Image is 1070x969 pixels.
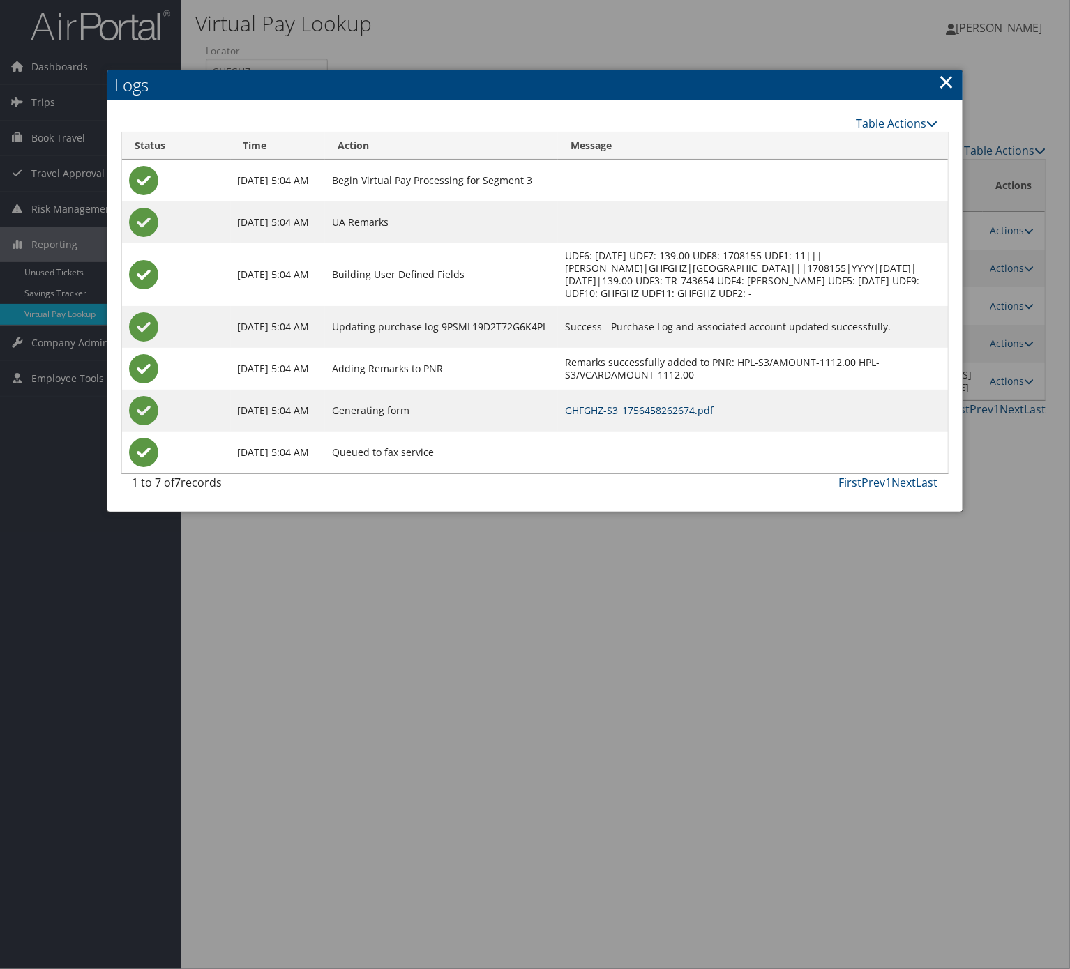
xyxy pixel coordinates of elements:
[558,306,948,348] td: Success - Purchase Log and associated account updated successfully.
[107,70,962,100] h2: Logs
[231,243,326,306] td: [DATE] 5:04 AM
[917,475,938,490] a: Last
[857,116,938,131] a: Table Actions
[231,390,326,432] td: [DATE] 5:04 AM
[886,475,892,490] a: 1
[231,132,326,160] th: Time: activate to sort column ascending
[132,474,317,498] div: 1 to 7 of records
[325,390,558,432] td: Generating form
[325,160,558,201] td: Begin Virtual Pay Processing for Segment 3
[231,432,326,473] td: [DATE] 5:04 AM
[231,160,326,201] td: [DATE] 5:04 AM
[558,348,948,390] td: Remarks successfully added to PNR: HPL-S3/AMOUNT-1112.00 HPL-S3/VCARDAMOUNT-1112.00
[862,475,886,490] a: Prev
[325,132,558,160] th: Action: activate to sort column ascending
[231,201,326,243] td: [DATE] 5:04 AM
[325,432,558,473] td: Queued to fax service
[565,404,714,417] a: GHFGHZ-S3_1756458262674.pdf
[558,243,948,306] td: UDF6: [DATE] UDF7: 139.00 UDF8: 1708155 UDF1: 11|||[PERSON_NAME]|GHFGHZ|[GEOGRAPHIC_DATA]|||17081...
[325,243,558,306] td: Building User Defined Fields
[231,348,326,390] td: [DATE] 5:04 AM
[325,348,558,390] td: Adding Remarks to PNR
[892,475,917,490] a: Next
[231,306,326,348] td: [DATE] 5:04 AM
[939,68,955,96] a: Close
[839,475,862,490] a: First
[558,132,948,160] th: Message: activate to sort column ascending
[325,306,558,348] td: Updating purchase log 9PSML19D2T72G6K4PL
[174,475,181,490] span: 7
[325,201,558,243] td: UA Remarks
[122,132,230,160] th: Status: activate to sort column ascending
